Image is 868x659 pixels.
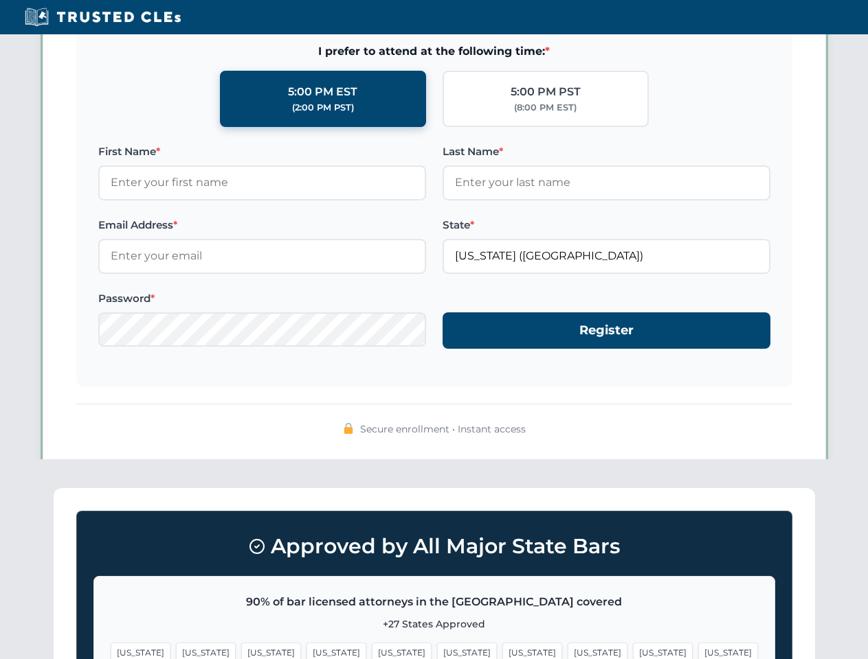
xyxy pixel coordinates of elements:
[98,165,426,200] input: Enter your first name
[98,239,426,273] input: Enter your email
[443,312,770,349] button: Register
[511,83,581,101] div: 5:00 PM PST
[443,239,770,273] input: Florida (FL)
[292,101,354,115] div: (2:00 PM PST)
[443,165,770,200] input: Enter your last name
[443,217,770,233] label: State
[360,421,526,437] span: Secure enrollment • Instant access
[443,143,770,160] label: Last Name
[343,423,354,434] img: 🔒
[21,7,185,27] img: Trusted CLEs
[93,528,775,565] h3: Approved by All Major State Bars
[98,290,426,307] label: Password
[98,143,426,160] label: First Name
[98,217,426,233] label: Email Address
[98,43,770,60] span: I prefer to attend at the following time:
[514,101,577,115] div: (8:00 PM EST)
[288,83,357,101] div: 5:00 PM EST
[111,616,758,632] p: +27 States Approved
[111,593,758,611] p: 90% of bar licensed attorneys in the [GEOGRAPHIC_DATA] covered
